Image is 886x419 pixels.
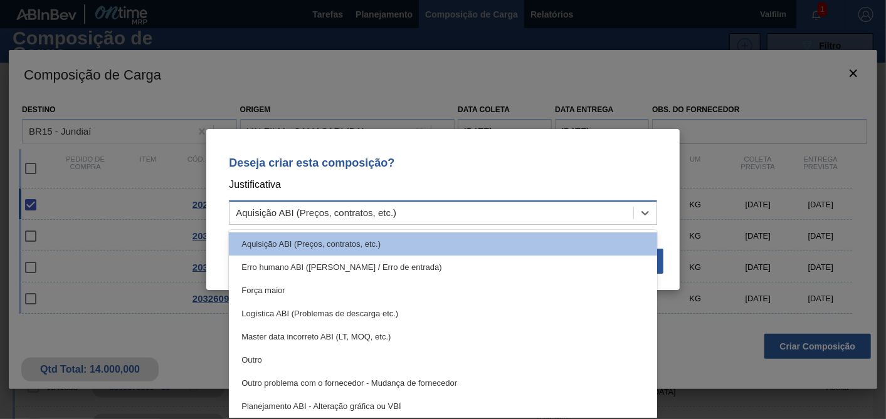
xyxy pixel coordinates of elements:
[229,157,657,169] p: Deseja criar esta composição?
[229,302,657,325] div: Logística ABI (Problemas de descarga etc.)
[229,371,657,395] div: Outro problema com o fornecedor - Mudança de fornecedor
[229,232,657,256] div: Aquisição ABI (Preços, contratos, etc.)
[229,325,657,348] div: Master data incorreto ABI (LT, MOQ, etc.)
[236,208,396,219] div: Aquisição ABI (Preços, contratos, etc.)
[229,177,657,193] p: Justificativa
[229,256,657,279] div: Erro humano ABI ([PERSON_NAME] / Erro de entrada)
[229,279,657,302] div: Força maior
[229,348,657,371] div: Outro
[229,395,657,418] div: Planejamento ABI - Alteração gráfica ou VBI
